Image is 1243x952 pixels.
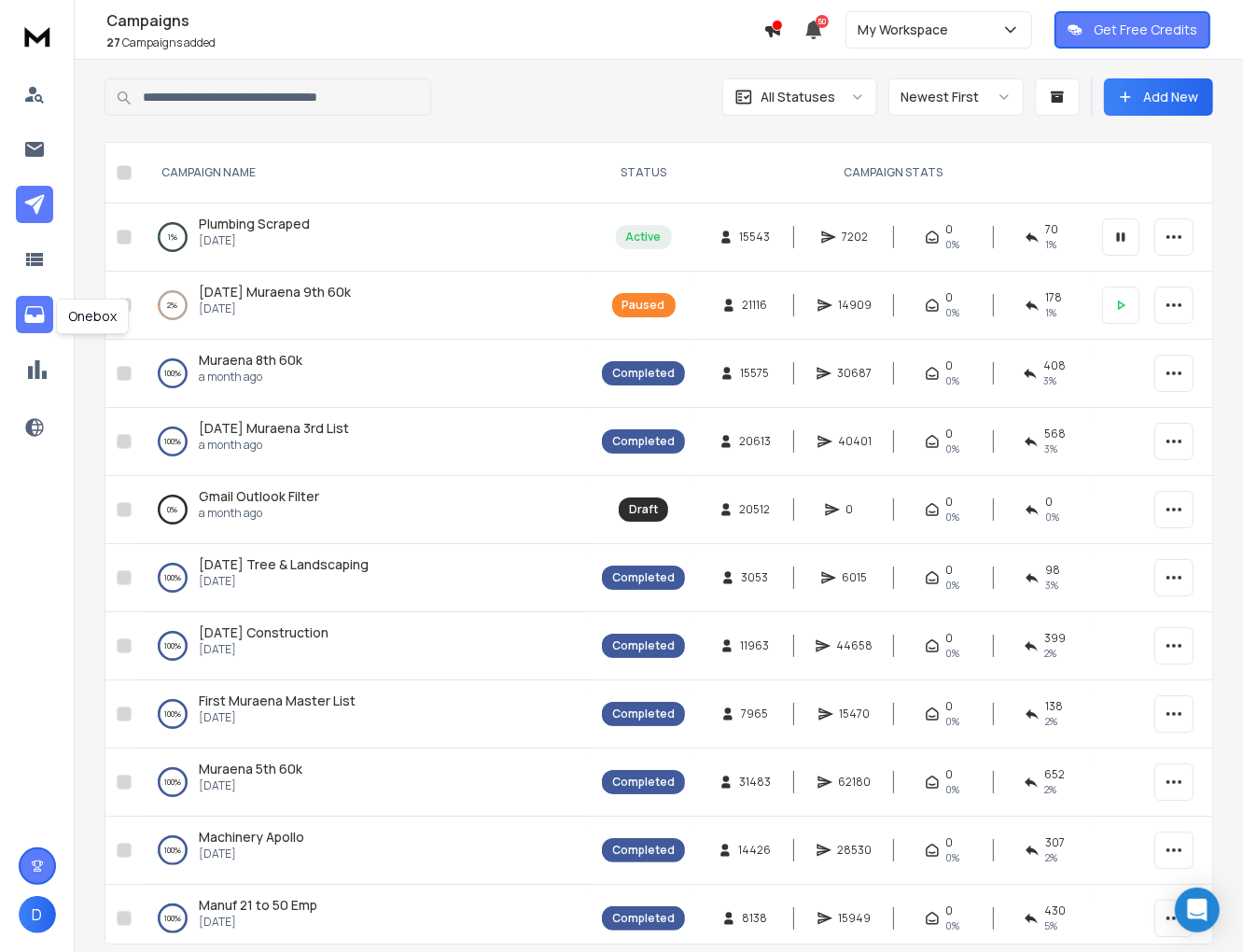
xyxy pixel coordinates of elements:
span: 27 [106,35,120,50]
button: D [19,896,56,933]
th: CAMPAIGN NAME [139,143,591,203]
p: Campaigns added [106,35,763,50]
th: CAMPAIGN STATS [696,143,1091,203]
p: My Workspace [858,21,956,39]
div: Open Intercom Messenger [1175,888,1220,932]
button: Get Free Credits [1054,11,1210,49]
h1: Campaigns [106,9,763,32]
p: Get Free Credits [1094,21,1197,39]
div: Onebox [56,299,129,334]
img: logo [19,19,56,53]
th: STATUS [591,143,696,203]
span: 50 [816,15,829,28]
